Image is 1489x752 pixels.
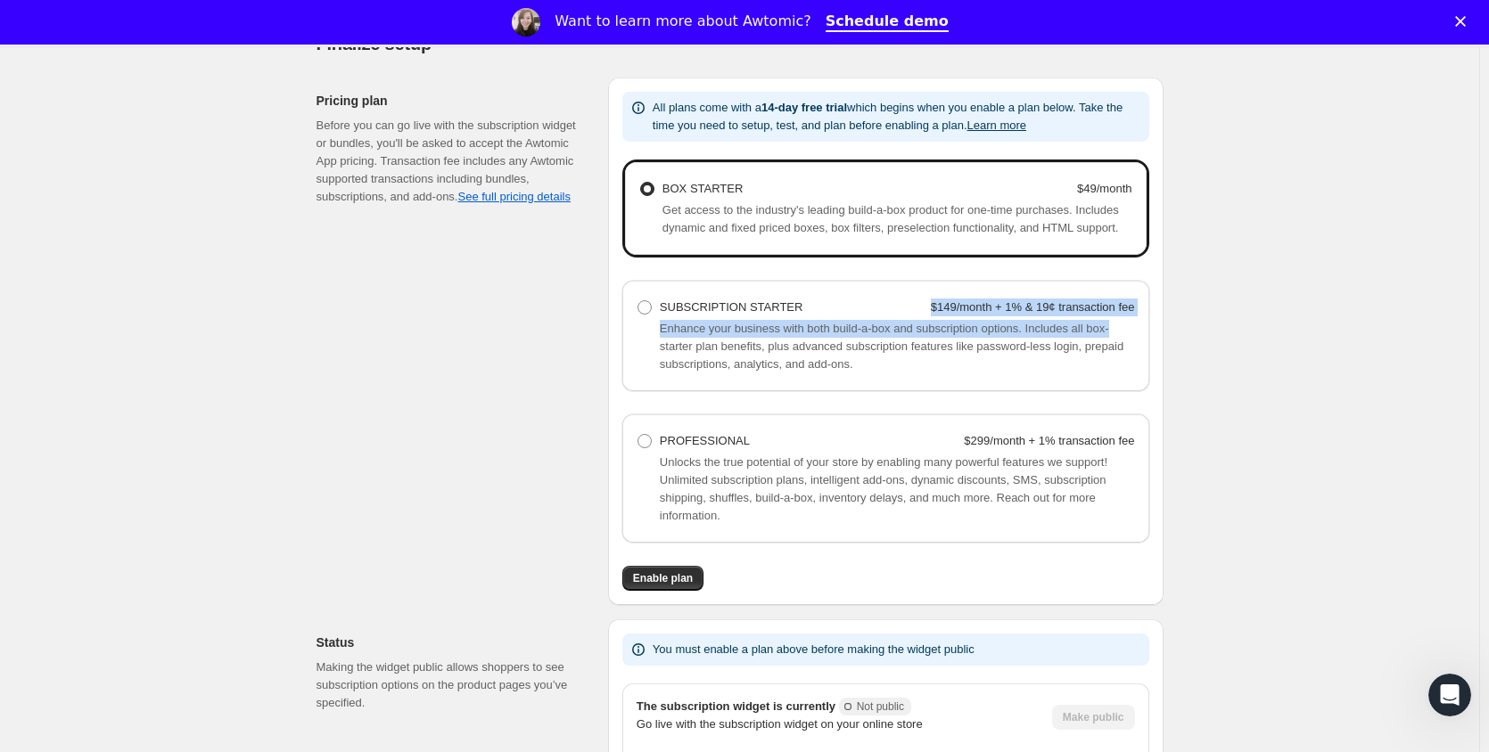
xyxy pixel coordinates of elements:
[761,101,847,114] b: 14-day free trial
[1428,674,1471,716] iframe: Intercom live chat
[964,434,1134,447] strong: $299/month + 1% transaction fee
[660,434,750,447] span: PROFESSIONAL
[662,182,744,195] span: BOX STARTER
[653,99,1142,135] p: All plans come with a which begins when you enable a plan below. Take the time you need to setup,...
[660,455,1107,522] span: Unlocks the true potential of your store by enabling many powerful features we support! Unlimited...
[317,658,580,712] p: Making the widget public allows shoppers to see subscription options on the product pages you’ve ...
[555,12,810,30] div: Want to learn more about Awtomic?
[967,119,1026,132] button: Learn more
[857,699,904,714] span: Not public
[633,571,693,585] span: Enable plan
[653,641,975,658] p: You must enable a plan above before making the widget public
[1077,182,1131,195] strong: $49/month
[622,566,703,591] button: Enable plan
[317,92,580,110] h2: Pricing plan
[931,300,1135,314] strong: $149/month + 1% & 19¢ transaction fee
[637,715,1038,733] p: Go live with the subscription widget on your online store
[457,190,570,203] a: See full pricing details
[317,633,580,651] h2: Status
[660,300,803,314] span: SUBSCRIPTION STARTER
[512,8,540,37] img: Profile image for Emily
[637,699,911,713] span: The subscription widget is currently
[662,203,1119,234] span: Get access to the industry's leading build-a-box product for one-time purchases. Includes dynamic...
[317,117,580,206] div: Before you can go live with the subscription widget or bundles, you'll be asked to accept the Awt...
[826,12,949,32] a: Schedule demo
[1455,16,1473,27] div: Close
[660,322,1123,371] span: Enhance your business with both build-a-box and subscription options. Includes all box-starter pl...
